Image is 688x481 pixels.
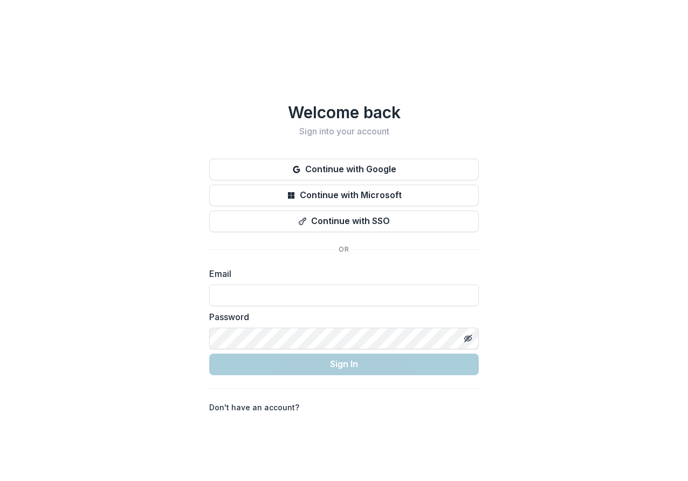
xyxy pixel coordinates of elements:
button: Toggle password visibility [459,330,477,347]
button: Continue with Microsoft [209,185,479,206]
button: Sign In [209,354,479,375]
label: Email [209,267,472,280]
label: Password [209,310,472,323]
h1: Welcome back [209,103,479,122]
p: Don't have an account? [209,402,299,413]
button: Continue with SSO [209,211,479,232]
button: Continue with Google [209,159,479,180]
h2: Sign into your account [209,126,479,137]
